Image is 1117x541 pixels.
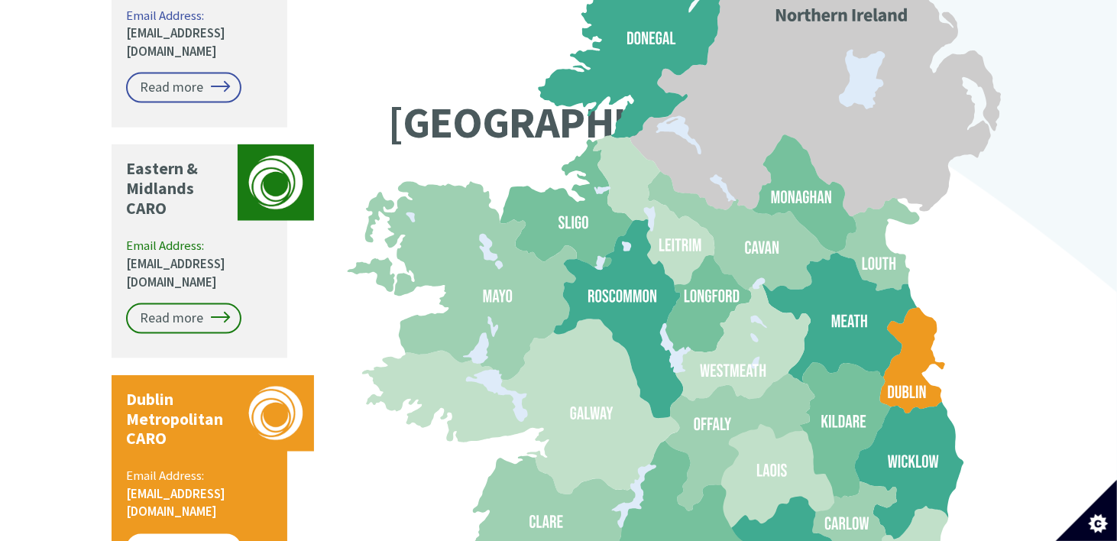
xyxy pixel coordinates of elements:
text: [GEOGRAPHIC_DATA] [388,96,779,151]
p: Email Address: [126,468,275,522]
p: Eastern & Midlands CARO [126,159,230,219]
a: Read more [126,73,241,103]
a: [EMAIL_ADDRESS][DOMAIN_NAME] [126,486,225,521]
button: Set cookie preferences [1056,480,1117,541]
p: Email Address: [126,237,275,291]
p: Email Address: [126,7,275,61]
a: [EMAIL_ADDRESS][DOMAIN_NAME] [126,255,225,290]
a: Read more [126,303,241,334]
a: [EMAIL_ADDRESS][DOMAIN_NAME] [126,24,225,60]
p: Dublin Metropolitan CARO [126,390,230,449]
